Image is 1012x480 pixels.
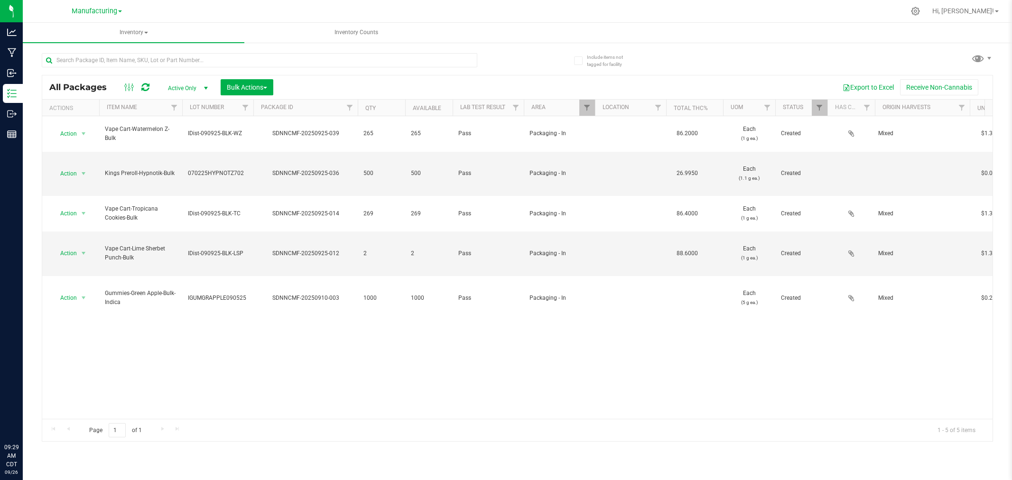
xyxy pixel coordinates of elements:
a: Filter [342,100,358,116]
a: Origin Harvests [882,104,930,111]
a: Lab Test Result [460,104,505,111]
span: Created [781,249,822,258]
inline-svg: Reports [7,129,17,139]
div: Manage settings [910,7,921,16]
span: Action [52,127,77,140]
span: 265 [411,129,447,138]
a: Package ID [261,104,293,111]
span: Vape Cart-Watermelon Z-Bulk [105,125,176,143]
inline-svg: Outbound [7,109,17,119]
button: Export to Excel [836,79,900,95]
span: select [78,247,90,260]
span: Each [729,204,770,222]
span: Action [52,207,77,220]
p: (1 g ea.) [729,134,770,143]
a: Location [603,104,629,111]
span: Pass [458,209,518,218]
span: Pass [458,129,518,138]
div: SDNNCMF-20250910-003 [252,294,359,303]
div: Value 1: Mixed [878,249,967,258]
inline-svg: Manufacturing [7,48,17,57]
span: select [78,127,90,140]
p: (1 g ea.) [729,213,770,222]
span: select [78,291,90,305]
span: Bulk Actions [227,83,267,91]
span: Packaging - In [529,294,589,303]
a: Qty [365,105,376,111]
span: Action [52,247,77,260]
a: Filter [650,100,666,116]
span: Packaging - In [529,169,589,178]
a: Filter [760,100,775,116]
a: Lot Number [190,104,224,111]
span: Action [52,167,77,180]
div: SDNNCMF-20250925-039 [252,129,359,138]
p: (1.1 g ea.) [729,174,770,183]
a: Unit Cost [977,105,1006,111]
span: Pass [458,249,518,258]
span: Packaging - In [529,249,589,258]
span: 1000 [363,294,399,303]
span: Created [781,129,822,138]
span: Gummies-Green Apple-Bulk-Indica [105,289,176,307]
a: Item Name [107,104,137,111]
span: 2 [363,249,399,258]
span: All Packages [49,82,116,92]
a: Filter [812,100,827,116]
span: Each [729,244,770,262]
div: SDNNCMF-20250925-012 [252,249,359,258]
inline-svg: Inventory [7,89,17,98]
span: Created [781,169,822,178]
p: (5 g ea.) [729,298,770,307]
span: 1 - 5 of 5 items [930,423,983,437]
span: 265 [363,129,399,138]
span: 500 [363,169,399,178]
div: Value 1: Mixed [878,294,967,303]
div: Actions [49,105,95,111]
div: SDNNCMF-20250925-014 [252,209,359,218]
th: Has COA [827,100,875,116]
span: 070225HYPNOTZ702 [188,169,248,178]
a: UOM [731,104,743,111]
span: 269 [363,209,399,218]
span: Packaging - In [529,129,589,138]
span: Pass [458,169,518,178]
input: 1 [109,423,126,438]
span: 88.6000 [672,247,703,260]
span: Each [729,125,770,143]
div: SDNNCMF-20250925-036 [252,169,359,178]
span: Vape Cart-Lime Sherbet Punch-Bulk [105,244,176,262]
span: Each [729,165,770,183]
span: Kings Preroll-Hypnotik-Bulk [105,169,176,178]
span: 86.2000 [672,127,703,140]
span: Inventory Counts [322,28,391,37]
span: select [78,167,90,180]
span: Created [781,209,822,218]
span: Created [781,294,822,303]
span: 1000 [411,294,447,303]
span: IDist-090925-BLK-WZ [188,129,248,138]
a: Total THC% [674,105,708,111]
a: Filter [859,100,875,116]
a: Inventory Counts [245,23,467,43]
a: Area [531,104,546,111]
iframe: Resource center [9,404,38,433]
inline-svg: Analytics [7,28,17,37]
button: Receive Non-Cannabis [900,79,978,95]
span: Packaging - In [529,209,589,218]
span: 2 [411,249,447,258]
a: Filter [167,100,182,116]
span: Manufacturing [72,7,117,15]
a: Filter [954,100,970,116]
p: 09/26 [4,469,19,476]
input: Search Package ID, Item Name, SKU, Lot or Part Number... [42,53,477,67]
a: Inventory [23,23,244,43]
inline-svg: Inbound [7,68,17,78]
span: Action [52,291,77,305]
a: Available [413,105,441,111]
p: (1 g ea.) [729,253,770,262]
span: Vape Cart-Tropicana Cookies-Bulk [105,204,176,222]
div: Value 1: Mixed [878,209,967,218]
span: Include items not tagged for facility [587,54,634,68]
